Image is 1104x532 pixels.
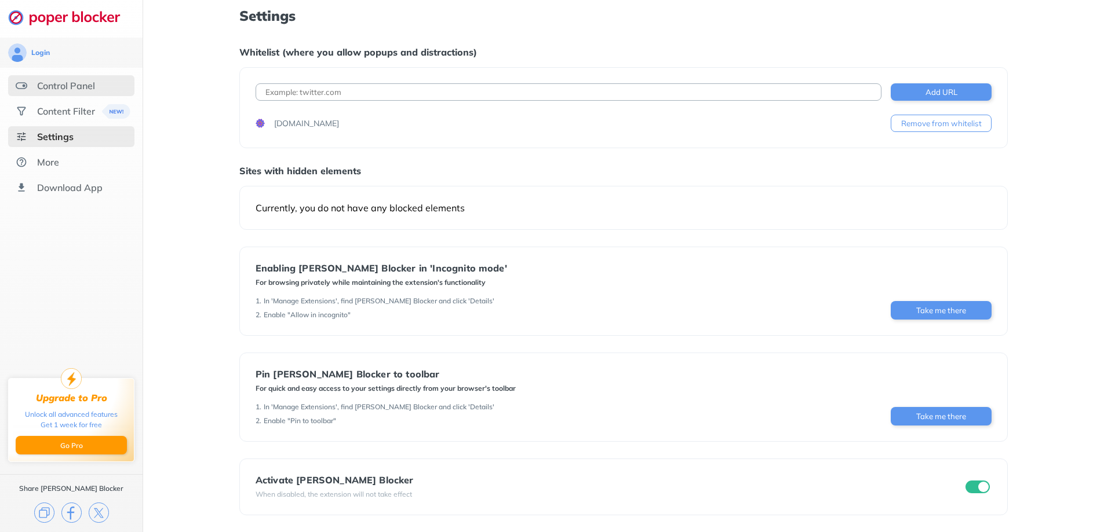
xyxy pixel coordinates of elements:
div: Download App [37,182,103,193]
img: logo-webpage.svg [8,9,133,25]
div: Get 1 week for free [41,420,102,430]
div: Share [PERSON_NAME] Blocker [19,484,123,493]
img: copy.svg [34,502,54,523]
div: For quick and easy access to your settings directly from your browser's toolbar [256,384,516,393]
div: Currently, you do not have any blocked elements [256,202,992,214]
div: Settings [37,131,74,142]
img: download-app.svg [16,182,27,193]
button: Take me there [891,301,992,320]
div: When disabled, the extension will not take effect [256,490,414,499]
div: 1 . [256,296,261,306]
input: Example: twitter.com [256,83,881,101]
div: [DOMAIN_NAME] [274,118,339,129]
div: 2 . [256,310,261,320]
div: Pin [PERSON_NAME] Blocker to toolbar [256,369,516,379]
img: features.svg [16,80,27,91]
button: Remove from whitelist [891,115,992,132]
img: menuBanner.svg [102,104,130,119]
div: Control Panel [37,80,95,91]
img: settings-selected.svg [16,131,27,142]
img: about.svg [16,156,27,168]
div: Enable "Pin to toolbar" [264,416,336,425]
div: Login [31,48,50,57]
div: 1 . [256,402,261,412]
div: Sites with hidden elements [239,165,1008,177]
div: Content Filter [37,105,95,117]
button: Go Pro [16,436,127,454]
div: Whitelist (where you allow popups and distractions) [239,46,1008,58]
img: upgrade-to-pro.svg [61,368,82,389]
div: In 'Manage Extensions', find [PERSON_NAME] Blocker and click 'Details' [264,296,494,306]
h1: Settings [239,8,1008,23]
div: 2 . [256,416,261,425]
div: For browsing privately while maintaining the extension's functionality [256,278,507,287]
div: Enabling [PERSON_NAME] Blocker in 'Incognito mode' [256,263,507,273]
div: More [37,156,59,168]
img: x.svg [89,502,109,523]
img: social.svg [16,105,27,117]
button: Take me there [891,407,992,425]
img: facebook.svg [61,502,82,523]
div: In 'Manage Extensions', find [PERSON_NAME] Blocker and click 'Details' [264,402,494,412]
img: favicons [256,119,265,128]
div: Upgrade to Pro [36,392,107,403]
img: avatar.svg [8,43,27,62]
div: Activate [PERSON_NAME] Blocker [256,475,414,485]
button: Add URL [891,83,992,101]
div: Unlock all advanced features [25,409,118,420]
div: Enable "Allow in incognito" [264,310,351,320]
